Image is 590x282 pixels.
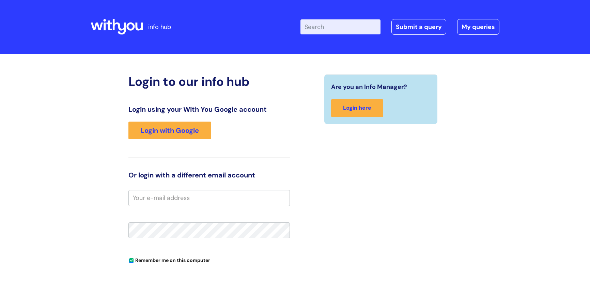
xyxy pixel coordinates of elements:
input: Your e-mail address [128,190,290,206]
a: Submit a query [391,19,446,35]
h3: Login using your With You Google account [128,105,290,113]
a: My queries [457,19,499,35]
label: Remember me on this computer [128,256,210,263]
h3: Or login with a different email account [128,171,290,179]
div: You can uncheck this option if you're logging in from a shared device [128,254,290,265]
span: Are you an Info Manager? [331,81,407,92]
h2: Login to our info hub [128,74,290,89]
input: Search [300,19,381,34]
input: Remember me on this computer [129,258,134,263]
a: Login with Google [128,122,211,139]
p: info hub [148,21,171,32]
a: Login here [331,99,383,117]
